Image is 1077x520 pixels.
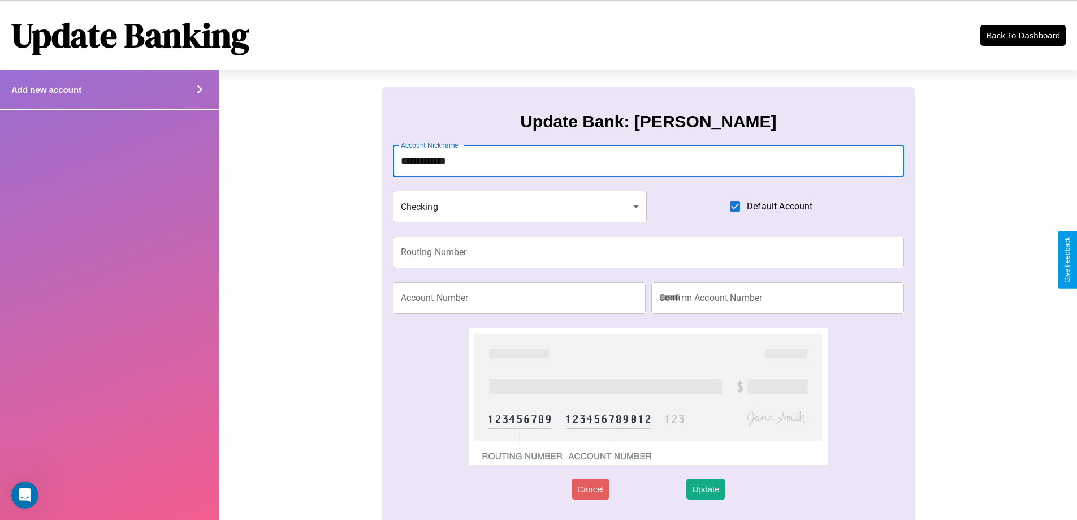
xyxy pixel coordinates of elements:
img: check [469,328,827,465]
h1: Update Banking [11,12,249,58]
label: Account Nickname [401,140,459,150]
button: Back To Dashboard [980,25,1066,46]
div: Checking [393,191,647,222]
h3: Update Bank: [PERSON_NAME] [520,112,776,131]
iframe: Intercom live chat [11,482,38,509]
div: Give Feedback [1063,237,1071,283]
h4: Add new account [11,85,81,94]
span: Default Account [747,200,812,213]
button: Cancel [572,479,609,500]
button: Update [686,479,725,500]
